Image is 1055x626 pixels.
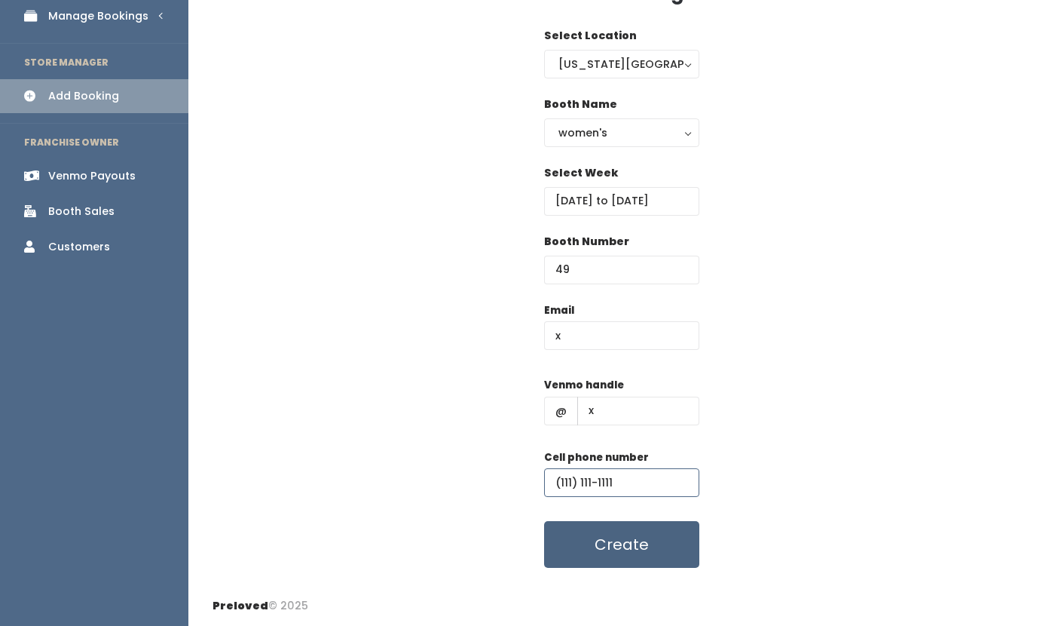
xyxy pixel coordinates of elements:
div: © 2025 [213,586,308,614]
span: @ [544,397,578,425]
label: Select Location [544,28,637,44]
label: Cell phone number [544,450,649,465]
label: Email [544,303,574,318]
div: Manage Bookings [48,8,148,24]
button: Create [544,521,699,568]
button: [US_STATE][GEOGRAPHIC_DATA] [544,50,699,78]
div: Venmo Payouts [48,168,136,184]
label: Booth Number [544,234,629,250]
input: Booth Number [544,256,699,284]
div: Booth Sales [48,204,115,219]
div: Add Booking [48,88,119,104]
div: Customers [48,239,110,255]
div: [US_STATE][GEOGRAPHIC_DATA] [558,56,685,72]
button: women's [544,118,699,147]
label: Booth Name [544,97,617,112]
input: Select week [544,187,699,216]
label: Venmo handle [544,378,624,393]
span: Preloved [213,598,268,613]
input: @ . [544,321,699,350]
label: Select Week [544,165,618,181]
div: women's [558,124,685,141]
input: (___) ___-____ [544,468,699,497]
